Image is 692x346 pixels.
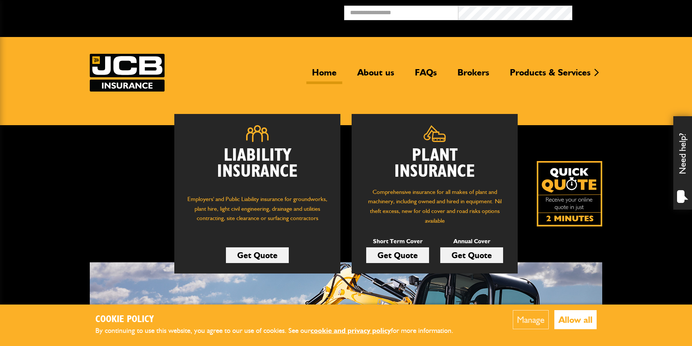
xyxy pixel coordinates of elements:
[504,67,596,84] a: Products & Services
[90,54,165,92] img: JCB Insurance Services logo
[306,67,342,84] a: Home
[554,310,597,329] button: Allow all
[366,237,429,246] p: Short Term Cover
[226,247,289,263] a: Get Quote
[452,67,495,84] a: Brokers
[537,161,602,226] a: Get your insurance quote isn just 2-minutes
[186,148,329,187] h2: Liability Insurance
[537,161,602,226] img: Quick Quote
[440,247,503,263] a: Get Quote
[513,310,549,329] button: Manage
[366,247,429,263] a: Get Quote
[572,6,686,17] button: Broker Login
[95,325,466,337] p: By continuing to use this website, you agree to our use of cookies. See our for more information.
[95,314,466,325] h2: Cookie Policy
[363,187,506,225] p: Comprehensive insurance for all makes of plant and machinery, including owned and hired in equipm...
[440,237,503,246] p: Annual Cover
[363,148,506,180] h2: Plant Insurance
[673,116,692,210] div: Need help?
[352,67,400,84] a: About us
[310,326,391,335] a: cookie and privacy policy
[186,194,329,230] p: Employers' and Public Liability insurance for groundworks, plant hire, light civil engineering, d...
[409,67,443,84] a: FAQs
[90,54,165,92] a: JCB Insurance Services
